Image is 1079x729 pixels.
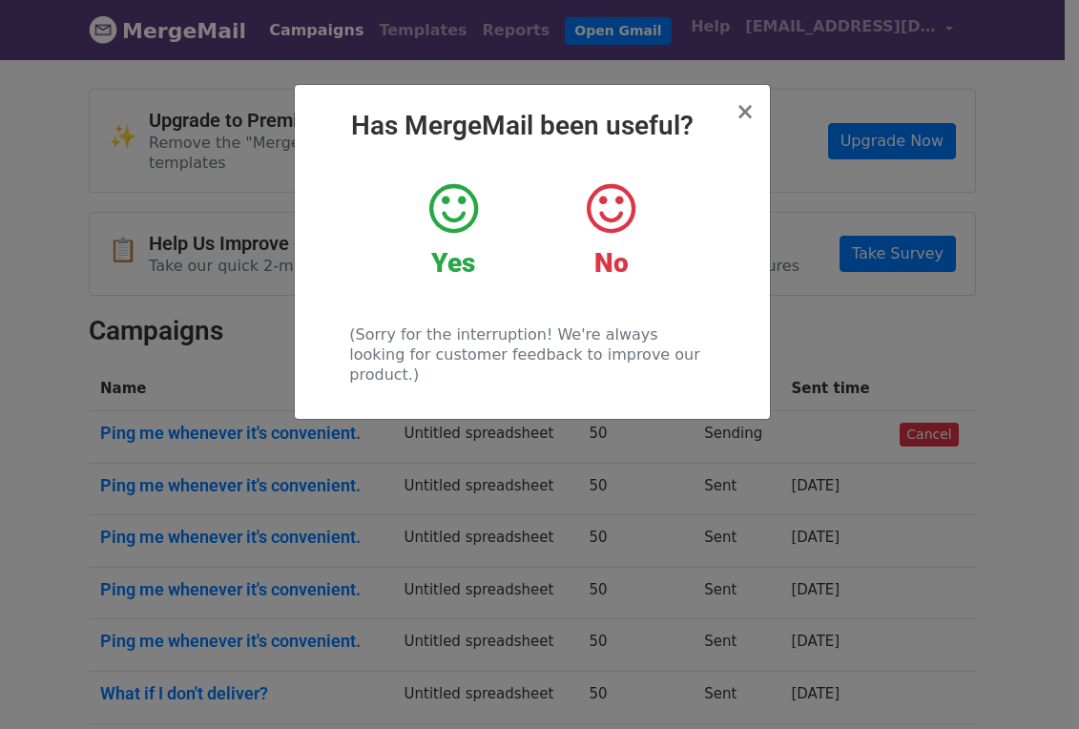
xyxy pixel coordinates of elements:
[547,180,675,280] a: No
[310,110,755,142] h2: Has MergeMail been useful?
[431,247,475,279] strong: Yes
[594,247,629,279] strong: No
[736,100,755,123] button: Close
[349,324,715,385] p: (Sorry for the interruption! We're always looking for customer feedback to improve our product.)
[736,98,755,125] span: ×
[389,180,518,280] a: Yes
